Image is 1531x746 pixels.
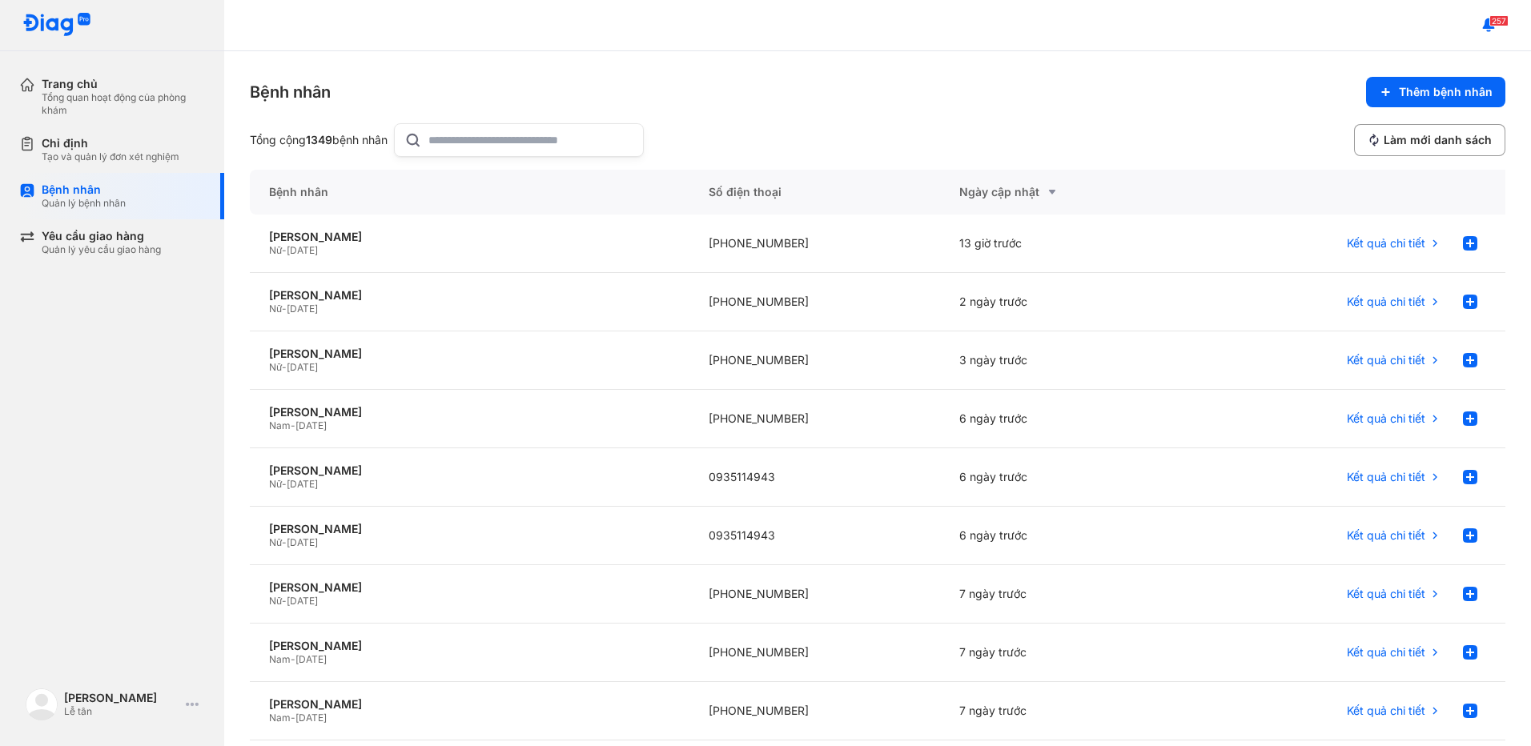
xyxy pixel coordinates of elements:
[26,688,58,720] img: logo
[940,624,1191,682] div: 7 ngày trước
[689,507,941,565] div: 0935114943
[42,91,205,117] div: Tổng quan hoạt động của phòng khám
[940,507,1191,565] div: 6 ngày trước
[250,81,331,103] div: Bệnh nhân
[689,624,941,682] div: [PHONE_NUMBER]
[282,478,287,490] span: -
[42,229,161,243] div: Yêu cầu giao hàng
[64,705,179,718] div: Lễ tân
[282,244,287,256] span: -
[689,390,941,448] div: [PHONE_NUMBER]
[42,243,161,256] div: Quản lý yêu cầu giao hàng
[689,273,941,331] div: [PHONE_NUMBER]
[282,303,287,315] span: -
[287,361,318,373] span: [DATE]
[269,347,670,361] div: [PERSON_NAME]
[1347,236,1425,251] span: Kết quả chi tiết
[1489,15,1509,26] span: 257
[940,331,1191,390] div: 3 ngày trước
[1399,85,1493,99] span: Thêm bệnh nhân
[959,182,1172,202] div: Ngày cập nhật
[269,478,282,490] span: Nữ
[295,419,327,431] span: [DATE]
[269,697,670,712] div: [PERSON_NAME]
[1347,587,1425,601] span: Kết quả chi tiết
[689,215,941,273] div: [PHONE_NUMBER]
[269,522,670,536] div: [PERSON_NAME]
[295,712,327,724] span: [DATE]
[269,463,670,478] div: [PERSON_NAME]
[269,244,282,256] span: Nữ
[1347,295,1425,309] span: Kết quả chi tiết
[1347,528,1425,543] span: Kết quả chi tiết
[1366,77,1505,107] button: Thêm bệnh nhân
[282,361,287,373] span: -
[287,244,318,256] span: [DATE]
[42,136,179,150] div: Chỉ định
[269,639,670,653] div: [PERSON_NAME]
[42,77,205,91] div: Trang chủ
[940,215,1191,273] div: 13 giờ trước
[689,682,941,740] div: [PHONE_NUMBER]
[269,653,291,665] span: Nam
[250,133,388,147] div: Tổng cộng bệnh nhân
[295,653,327,665] span: [DATE]
[269,595,282,607] span: Nữ
[269,230,670,244] div: [PERSON_NAME]
[287,595,318,607] span: [DATE]
[269,536,282,548] span: Nữ
[269,405,670,419] div: [PERSON_NAME]
[282,595,287,607] span: -
[282,536,287,548] span: -
[269,419,291,431] span: Nam
[689,331,941,390] div: [PHONE_NUMBER]
[1347,353,1425,367] span: Kết quả chi tiết
[689,170,941,215] div: Số điện thoại
[42,182,126,197] div: Bệnh nhân
[689,565,941,624] div: [PHONE_NUMBER]
[1347,470,1425,484] span: Kết quả chi tiết
[269,303,282,315] span: Nữ
[940,682,1191,740] div: 7 ngày trước
[269,361,282,373] span: Nữ
[287,478,318,490] span: [DATE]
[940,273,1191,331] div: 2 ngày trước
[1384,133,1492,147] span: Làm mới danh sách
[689,448,941,507] div: 0935114943
[287,303,318,315] span: [DATE]
[1354,124,1505,156] button: Làm mới danh sách
[269,712,291,724] span: Nam
[291,712,295,724] span: -
[250,170,689,215] div: Bệnh nhân
[291,653,295,665] span: -
[1347,411,1425,426] span: Kết quả chi tiết
[1347,645,1425,660] span: Kết quả chi tiết
[42,197,126,210] div: Quản lý bệnh nhân
[940,448,1191,507] div: 6 ngày trước
[1347,704,1425,718] span: Kết quả chi tiết
[306,133,332,146] span: 1349
[940,390,1191,448] div: 6 ngày trước
[287,536,318,548] span: [DATE]
[64,691,179,705] div: [PERSON_NAME]
[269,580,670,595] div: [PERSON_NAME]
[940,565,1191,624] div: 7 ngày trước
[291,419,295,431] span: -
[269,288,670,303] div: [PERSON_NAME]
[22,13,91,38] img: logo
[42,150,179,163] div: Tạo và quản lý đơn xét nghiệm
